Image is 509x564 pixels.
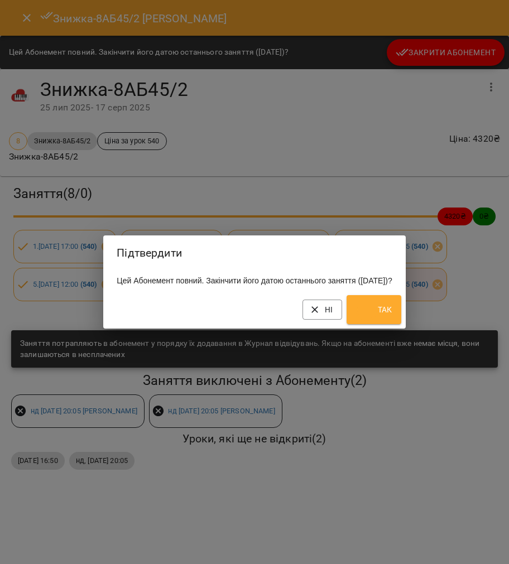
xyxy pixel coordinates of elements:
h2: Підтвердити [117,244,392,262]
button: Ні [302,300,342,320]
span: Ні [311,303,333,316]
div: Цей Абонемент повний. Закінчити його датою останнього заняття ([DATE])? [103,271,405,291]
button: Так [347,295,401,324]
span: Так [356,298,392,321]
